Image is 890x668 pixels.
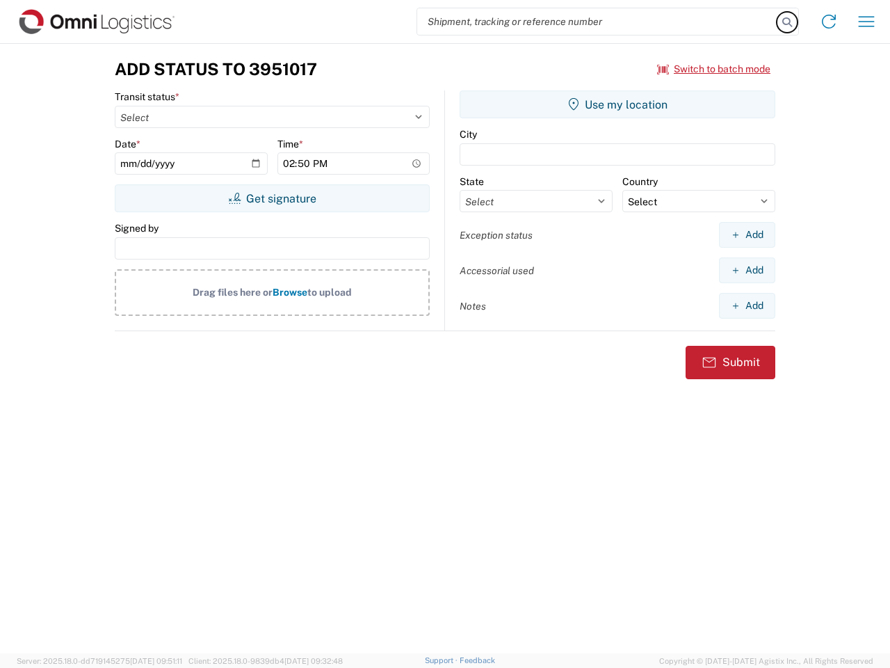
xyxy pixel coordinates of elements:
[719,257,775,283] button: Add
[719,293,775,319] button: Add
[460,229,533,241] label: Exception status
[425,656,460,665] a: Support
[307,287,352,298] span: to upload
[273,287,307,298] span: Browse
[193,287,273,298] span: Drag files here or
[657,58,770,81] button: Switch to batch mode
[130,657,182,665] span: [DATE] 09:51:11
[115,138,140,150] label: Date
[277,138,303,150] label: Time
[622,175,658,188] label: Country
[686,346,775,379] button: Submit
[460,128,477,141] label: City
[460,90,775,118] button: Use my location
[460,264,534,277] label: Accessorial used
[460,175,484,188] label: State
[17,657,182,665] span: Server: 2025.18.0-dd719145275
[115,222,159,234] label: Signed by
[719,222,775,248] button: Add
[115,90,179,103] label: Transit status
[284,657,343,665] span: [DATE] 09:32:48
[460,300,486,312] label: Notes
[115,184,430,212] button: Get signature
[460,656,495,665] a: Feedback
[115,59,317,79] h3: Add Status to 3951017
[659,655,873,667] span: Copyright © [DATE]-[DATE] Agistix Inc., All Rights Reserved
[188,657,343,665] span: Client: 2025.18.0-9839db4
[417,8,777,35] input: Shipment, tracking or reference number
